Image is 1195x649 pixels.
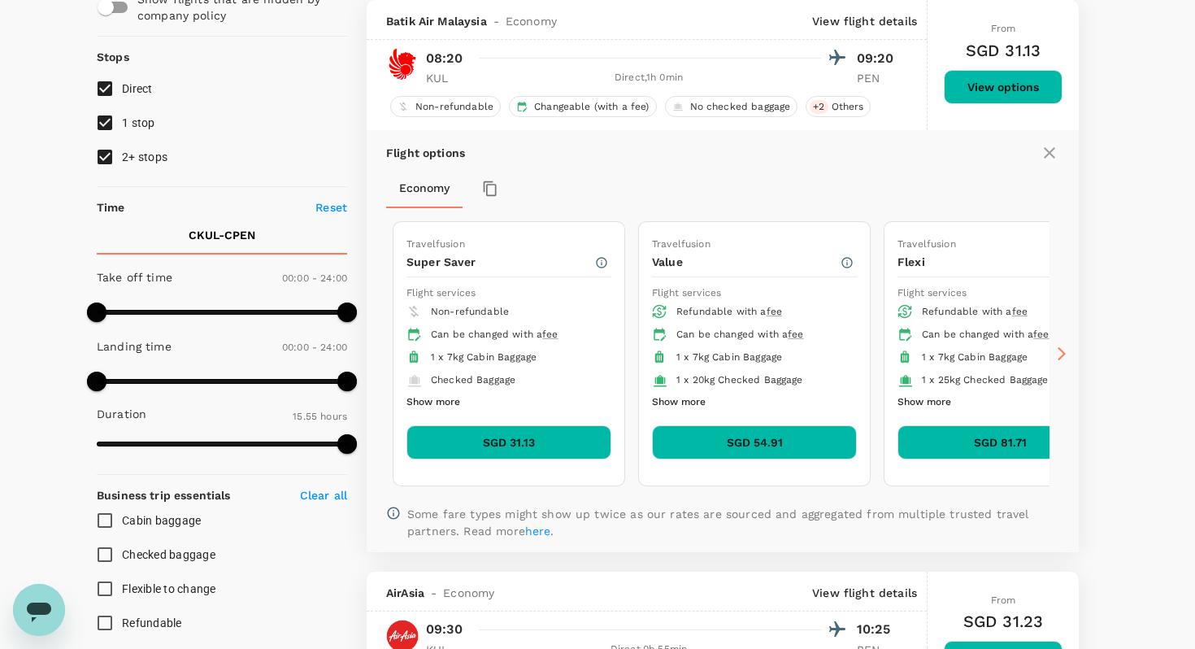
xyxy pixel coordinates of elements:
[542,329,558,340] span: fee
[922,327,1089,343] div: Can be changed with a
[788,329,803,340] span: fee
[386,169,463,208] button: Economy
[315,199,347,216] p: Reset
[97,50,129,63] strong: Stops
[409,100,500,114] span: Non-refundable
[991,23,1016,34] span: From
[386,13,487,29] span: Batik Air Malaysia
[426,49,463,68] p: 08:20
[282,342,347,353] span: 00:00 - 24:00
[857,620,897,639] p: 10:25
[676,374,803,385] span: 1 x 20kg Checked Baggage
[1033,329,1049,340] span: fee
[122,150,167,163] span: 2+ stops
[509,96,656,117] div: Changeable (with a fee)
[897,238,956,250] span: Travelfusion
[390,96,501,117] div: Non-refundable
[189,227,255,243] p: CKUL - CPEN
[1012,306,1028,317] span: fee
[652,238,710,250] span: Travelfusion
[922,304,1089,320] div: Refundable with a
[476,70,821,86] div: Direct , 1h 0min
[665,96,798,117] div: No checked baggage
[506,13,557,29] span: Economy
[122,548,215,561] span: Checked baggage
[991,595,1016,606] span: From
[97,338,172,355] p: Landing time
[386,145,465,161] p: Flight options
[386,585,424,601] span: AirAsia
[97,406,146,422] p: Duration
[676,351,782,363] span: 1 x 7kg Cabin Baggage
[386,48,419,81] img: OD
[406,425,611,460] button: SGD 31.13
[406,287,476,298] span: Flight services
[282,272,347,284] span: 00:00 - 24:00
[525,525,551,538] a: here
[652,287,721,298] span: Flight services
[922,351,1028,363] span: 1 x 7kg Cabin Baggage
[806,96,871,117] div: +2Others
[122,514,201,527] span: Cabin baggage
[857,49,897,68] p: 09:20
[97,199,125,216] p: Time
[431,351,537,363] span: 1 x 7kg Cabin Baggage
[122,82,153,95] span: Direct
[406,254,594,270] p: Super Saver
[122,616,182,629] span: Refundable
[300,487,347,503] p: Clear all
[426,620,463,639] p: 09:30
[922,374,1049,385] span: 1 x 25kg Checked Baggage
[897,425,1102,460] button: SGD 81.71
[676,304,844,320] div: Refundable with a
[487,13,506,29] span: -
[812,585,917,601] p: View flight details
[944,70,1062,104] button: View options
[652,254,840,270] p: Value
[810,100,828,114] span: + 2
[528,100,655,114] span: Changeable (with a fee)
[426,70,467,86] p: KUL
[676,327,844,343] div: Can be changed with a
[443,585,494,601] span: Economy
[897,392,951,413] button: Show more
[406,392,460,413] button: Show more
[406,238,465,250] span: Travelfusion
[812,13,917,29] p: View flight details
[97,489,231,502] strong: Business trip essentials
[407,506,1059,538] p: Some fare types might show up twice as our rates are sourced and aggregated from multiple trusted...
[897,287,967,298] span: Flight services
[293,411,347,422] span: 15.55 hours
[13,584,65,636] iframe: Button to launch messaging window
[122,116,155,129] span: 1 stop
[97,269,172,285] p: Take off time
[963,608,1043,634] h6: SGD 31.23
[897,254,1085,270] p: Flexi
[652,392,706,413] button: Show more
[431,374,515,385] span: Checked Baggage
[424,585,443,601] span: -
[431,327,598,343] div: Can be changed with a
[431,306,509,317] span: Non-refundable
[825,100,871,114] span: Others
[684,100,797,114] span: No checked baggage
[857,70,897,86] p: PEN
[966,37,1041,63] h6: SGD 31.13
[767,306,782,317] span: fee
[122,582,216,595] span: Flexible to change
[652,425,857,460] button: SGD 54.91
